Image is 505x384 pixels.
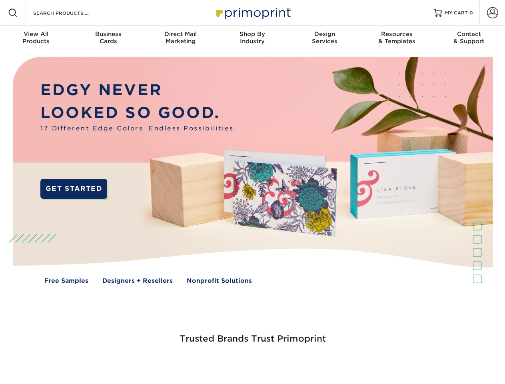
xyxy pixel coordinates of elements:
div: Cards [72,30,144,45]
span: Direct Mail [144,30,216,38]
a: Nonprofit Solutions [187,276,252,286]
span: Design [289,30,361,38]
span: Shop By [216,30,288,38]
p: EDGY NEVER [40,79,236,102]
div: & Templates [361,30,433,45]
a: GET STARTED [40,179,107,199]
a: Resources& Templates [361,26,433,51]
a: Contact& Support [433,26,505,51]
div: Services [289,30,361,45]
a: Shop ByIndustry [216,26,288,51]
span: Resources [361,30,433,38]
a: BusinessCards [72,26,144,51]
a: Free Samples [44,276,88,286]
span: 0 [469,10,473,16]
span: MY CART [445,10,468,16]
a: DesignServices [289,26,361,51]
input: SEARCH PRODUCTS..... [32,8,110,18]
p: LOOKED SO GOOD. [40,102,236,124]
span: 17 Different Edge Colors. Endless Possibilities. [40,124,236,133]
img: Primoprint [213,4,293,21]
div: Industry [216,30,288,45]
span: Business [72,30,144,38]
span: Contact [433,30,505,38]
h3: Trusted Brands Trust Primoprint [19,314,487,354]
div: & Support [433,30,505,45]
div: Marketing [144,30,216,45]
a: Direct MailMarketing [144,26,216,51]
a: Designers + Resellers [102,276,173,286]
